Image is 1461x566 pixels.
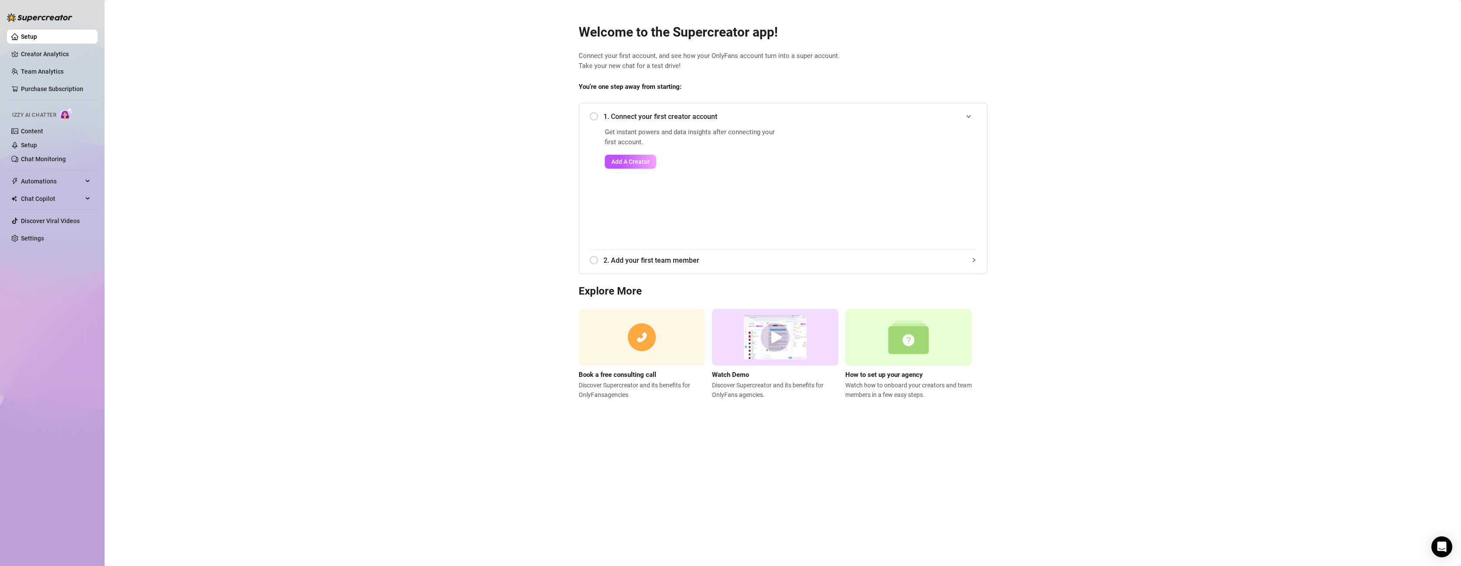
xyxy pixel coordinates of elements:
span: Add A Creator [611,158,650,165]
img: logo-BBDzfeDw.svg [7,13,72,22]
strong: Book a free consulting call [579,371,656,379]
a: Add A Creator [605,155,780,169]
span: 2. Add your first team member [603,255,976,266]
a: Team Analytics [21,68,64,75]
iframe: Add Creators [802,127,976,239]
a: Settings [21,235,44,242]
a: Purchase Subscription [21,85,83,92]
a: Content [21,128,43,135]
a: Creator Analytics [21,47,91,61]
img: setup agency guide [845,309,972,366]
a: Setup [21,33,37,40]
span: Get instant powers and data insights after connecting your first account. [605,127,780,148]
span: Izzy AI Chatter [12,111,56,119]
div: 1. Connect your first creator account [590,106,976,127]
span: thunderbolt [11,178,18,185]
div: Open Intercom Messenger [1431,536,1452,557]
span: Discover Supercreator and its benefits for OnlyFans agencies. [712,380,838,400]
span: collapsed [971,258,976,263]
strong: You’re one step away from starting: [579,83,681,91]
strong: How to set up your agency [845,371,923,379]
span: Watch how to onboard your creators and team members in a few easy steps. [845,380,972,400]
span: Discover Supercreator and its benefits for OnlyFans agencies [579,380,705,400]
a: Chat Monitoring [21,156,66,163]
span: expanded [966,114,971,119]
span: Connect your first account, and see how your OnlyFans account turn into a super account. Take you... [579,51,987,71]
span: Automations [21,174,83,188]
a: Book a free consulting callDiscover Supercreator and its benefits for OnlyFansagencies [579,309,705,400]
h3: Explore More [579,285,987,298]
h2: Welcome to the Supercreator app! [579,24,987,41]
a: Setup [21,142,37,149]
strong: Watch Demo [712,371,749,379]
img: AI Chatter [60,108,73,120]
img: supercreator demo [712,309,838,366]
img: Chat Copilot [11,196,17,202]
a: How to set up your agencyWatch how to onboard your creators and team members in a few easy steps. [845,309,972,400]
span: 1. Connect your first creator account [603,111,976,122]
a: Discover Viral Videos [21,217,80,224]
button: Add A Creator [605,155,656,169]
span: Chat Copilot [21,192,83,206]
img: consulting call [579,309,705,366]
div: 2. Add your first team member [590,250,976,271]
a: Watch DemoDiscover Supercreator and its benefits for OnlyFans agencies. [712,309,838,400]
